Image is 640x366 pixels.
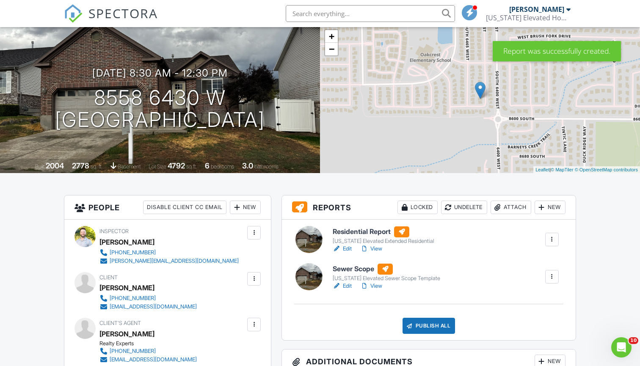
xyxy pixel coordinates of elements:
[143,201,226,214] div: Disable Client CC Email
[186,163,197,170] span: sq.ft.
[99,355,197,364] a: [EMAIL_ADDRESS][DOMAIN_NAME]
[88,4,158,22] span: SPECTORA
[99,327,154,340] a: [PERSON_NAME]
[493,41,621,61] div: Report was successfully created.
[205,161,210,170] div: 6
[110,348,156,355] div: [PHONE_NUMBER]
[551,167,574,172] a: © MapTiler
[64,11,158,29] a: SPECTORA
[629,337,638,344] span: 10
[64,195,271,220] h3: People
[333,275,440,282] div: [US_STATE] Elevated Sewer Scope Template
[110,249,156,256] div: [PHONE_NUMBER]
[230,201,261,214] div: New
[325,43,338,55] a: Zoom out
[333,238,434,245] div: [US_STATE] Elevated Extended Residential
[333,264,440,282] a: Sewer Scope [US_STATE] Elevated Sewer Scope Template
[110,356,197,363] div: [EMAIL_ADDRESS][DOMAIN_NAME]
[149,163,166,170] span: Lot Size
[611,337,632,358] iframe: Intercom live chat
[211,163,234,170] span: bedrooms
[99,340,204,347] div: Realty Experts
[99,257,239,265] a: [PERSON_NAME][EMAIL_ADDRESS][DOMAIN_NAME]
[92,67,228,79] h3: [DATE] 8:30 am - 12:30 pm
[168,161,185,170] div: 4792
[333,282,352,290] a: Edit
[99,228,129,234] span: Inspector
[99,303,197,311] a: [EMAIL_ADDRESS][DOMAIN_NAME]
[35,163,44,170] span: Built
[535,167,549,172] a: Leaflet
[242,161,253,170] div: 3.0
[46,161,64,170] div: 2004
[282,195,576,220] h3: Reports
[118,163,141,170] span: basement
[441,201,487,214] div: Undelete
[533,166,640,173] div: |
[99,236,154,248] div: [PERSON_NAME]
[333,226,434,237] h6: Residential Report
[535,201,566,214] div: New
[110,303,197,310] div: [EMAIL_ADDRESS][DOMAIN_NAME]
[72,161,89,170] div: 2778
[360,282,382,290] a: View
[491,201,531,214] div: Attach
[91,163,102,170] span: sq. ft.
[99,274,118,281] span: Client
[509,5,564,14] div: [PERSON_NAME]
[333,226,434,245] a: Residential Report [US_STATE] Elevated Extended Residential
[99,294,197,303] a: [PHONE_NUMBER]
[254,163,279,170] span: bathrooms
[99,248,239,257] a: [PHONE_NUMBER]
[333,245,352,253] a: Edit
[55,87,265,132] h1: 8558 6430 W [GEOGRAPHIC_DATA]
[99,281,154,294] div: [PERSON_NAME]
[325,30,338,43] a: Zoom in
[110,258,239,264] div: [PERSON_NAME][EMAIL_ADDRESS][DOMAIN_NAME]
[575,167,638,172] a: © OpenStreetMap contributors
[403,318,455,334] div: Publish All
[397,201,438,214] div: Locked
[486,14,571,22] div: Utah Elevated Home Inspections
[64,4,83,23] img: The Best Home Inspection Software - Spectora
[333,264,440,275] h6: Sewer Scope
[99,320,141,326] span: Client's Agent
[99,347,197,355] a: [PHONE_NUMBER]
[110,295,156,302] div: [PHONE_NUMBER]
[286,5,455,22] input: Search everything...
[360,245,382,253] a: View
